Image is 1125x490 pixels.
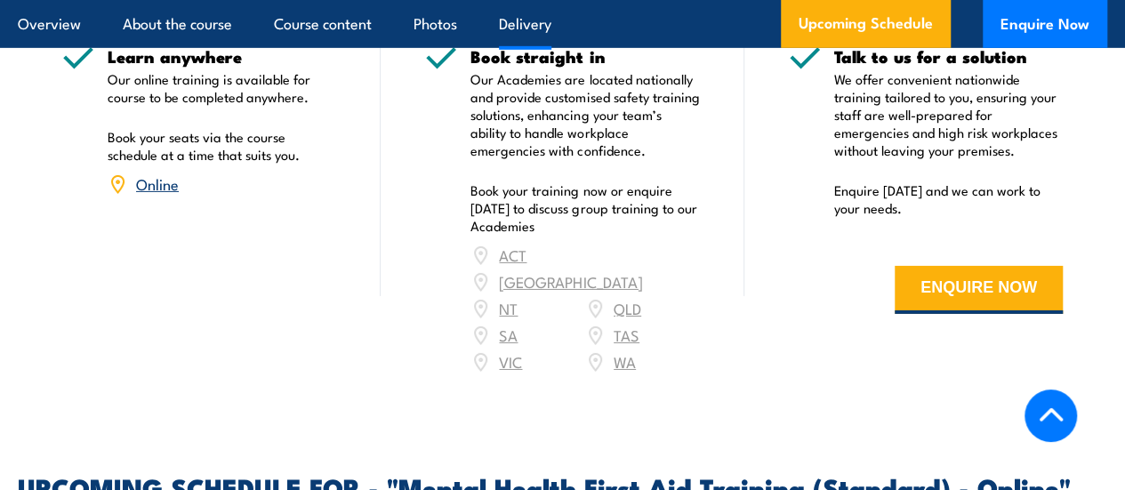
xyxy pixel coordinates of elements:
[895,266,1063,314] button: ENQUIRE NOW
[470,48,699,65] h5: Book straight in
[470,70,699,159] p: Our Academies are located nationally and provide customised safety training solutions, enhancing ...
[834,181,1063,217] p: Enquire [DATE] and we can work to your needs.
[470,181,699,235] p: Book your training now or enquire [DATE] to discuss group training to our Academies
[834,48,1063,65] h5: Talk to us for a solution
[108,48,336,65] h5: Learn anywhere
[834,70,1063,159] p: We offer convenient nationwide training tailored to you, ensuring your staff are well-prepared fo...
[108,70,336,106] p: Our online training is available for course to be completed anywhere.
[136,173,179,194] a: Online
[108,128,336,164] p: Book your seats via the course schedule at a time that suits you.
